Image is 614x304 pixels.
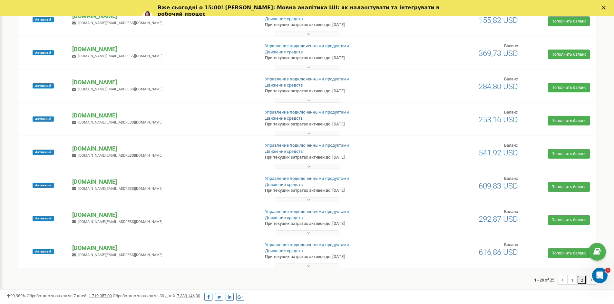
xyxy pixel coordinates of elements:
[265,88,399,94] p: При текущих затратах активен до: [DATE]
[72,144,254,153] p: [DOMAIN_NAME]
[479,82,518,91] span: 284,80 USD
[72,45,254,53] p: [DOMAIN_NAME]
[33,50,54,55] span: Активный
[72,211,254,219] p: [DOMAIN_NAME]
[265,209,349,214] a: Управление подключенными продуктами
[265,242,349,247] a: Управление подключенными продуктами
[265,221,399,227] p: При текущих затратах активен до: [DATE]
[548,50,590,59] a: Пополнить баланс
[78,54,162,58] span: [DOMAIN_NAME][EMAIL_ADDRESS][DOMAIN_NAME]
[265,55,399,61] p: При текущих затратах активен до: [DATE]
[265,121,399,127] p: При текущих затратах активен до: [DATE]
[548,248,590,258] a: Пополнить баланс
[33,17,54,22] span: Активный
[78,87,162,91] span: [DOMAIN_NAME][EMAIL_ADDRESS][DOMAIN_NAME]
[265,143,349,148] a: Управление подключенными продуктами
[479,181,518,190] span: 609,83 USD
[504,143,518,148] span: Баланс
[33,183,54,188] span: Активный
[548,116,590,125] a: Пополнить баланс
[78,253,162,257] span: [DOMAIN_NAME][EMAIL_ADDRESS][DOMAIN_NAME]
[265,22,399,28] p: При текущих затратах активен до: [DATE]
[158,5,440,17] b: Вже сьогодні о 15:00! [PERSON_NAME]: Мовна аналітика ШІ: як налаштувати та інтегрувати в робочий ...
[479,115,518,124] span: 253,16 USD
[265,176,349,181] a: Управление подключенными продуктами
[534,275,558,285] span: 1 - 20 of 25
[548,182,590,192] a: Пополнить баланс
[265,43,349,48] a: Управление подключенными продуктами
[479,148,518,157] span: 541,92 USD
[33,216,54,221] span: Активный
[78,21,162,25] span: [DOMAIN_NAME][EMAIL_ADDRESS][DOMAIN_NAME]
[602,6,608,10] div: Закрыть
[113,293,200,298] span: Обработано звонков за 30 дней :
[605,268,610,273] span: 1
[265,248,303,253] a: Движение средств
[72,178,254,186] p: [DOMAIN_NAME]
[548,83,590,92] a: Пополнить баланс
[479,215,518,224] span: 292,87 USD
[72,111,254,120] p: [DOMAIN_NAME]
[177,293,200,298] u: 7 339 146,00
[265,110,349,115] a: Управление подключенными продуктами
[78,187,162,191] span: [DOMAIN_NAME][EMAIL_ADDRESS][DOMAIN_NAME]
[265,215,303,220] a: Движение средств
[33,116,54,122] span: Активный
[265,149,303,154] a: Движение средств
[567,275,577,285] li: 1
[72,244,254,252] p: [DOMAIN_NAME]
[548,215,590,225] a: Пополнить баланс
[479,16,518,25] span: 155,82 USD
[479,248,518,257] span: 616,86 USD
[504,176,518,181] span: Баланс
[265,16,303,21] a: Движение средств
[265,154,399,161] p: При текущих затратах активен до: [DATE]
[265,50,303,54] a: Движение средств
[534,269,596,291] nav: ...
[479,49,518,58] span: 369,73 USD
[577,275,586,284] a: 2
[89,293,112,298] u: 1 719 357,00
[504,209,518,214] span: Баланс
[265,77,349,81] a: Управление подключенными продуктами
[142,11,152,22] img: Profile image for Yuliia
[504,110,518,115] span: Баланс
[27,293,112,298] span: Обработано звонков за 7 дней :
[265,116,303,121] a: Движение средств
[548,149,590,159] a: Пополнить баланс
[504,77,518,81] span: Баланс
[265,83,303,88] a: Движение средств
[265,188,399,194] p: При текущих затратах активен до: [DATE]
[548,16,590,26] a: Пополнить баланс
[504,43,518,48] span: Баланс
[265,182,303,187] a: Движение средств
[592,268,608,283] iframe: Intercom live chat
[78,153,162,158] span: [DOMAIN_NAME][EMAIL_ADDRESS][DOMAIN_NAME]
[265,254,399,260] p: При текущих затратах активен до: [DATE]
[33,150,54,155] span: Активный
[78,120,162,124] span: [DOMAIN_NAME][EMAIL_ADDRESS][DOMAIN_NAME]
[78,220,162,224] span: [DOMAIN_NAME][EMAIL_ADDRESS][DOMAIN_NAME]
[33,249,54,254] span: Активный
[72,78,254,87] p: [DOMAIN_NAME]
[504,242,518,247] span: Баланс
[6,293,26,298] span: 99,989%
[33,83,54,88] span: Активный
